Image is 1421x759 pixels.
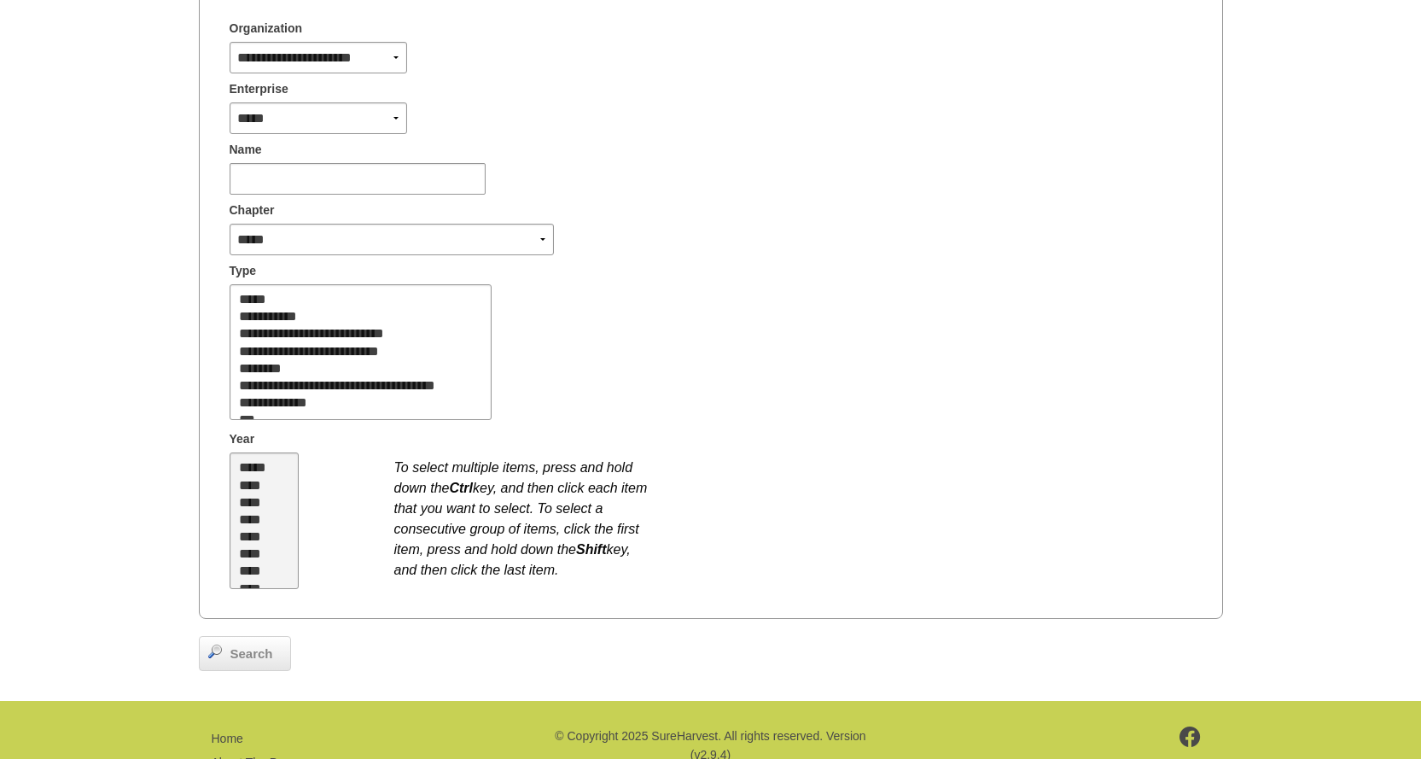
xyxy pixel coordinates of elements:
[230,141,262,159] span: Name
[576,542,607,557] b: Shift
[222,645,282,664] span: Search
[212,732,243,745] a: Home
[230,80,288,98] span: Enterprise
[230,262,257,280] span: Type
[230,430,255,448] span: Year
[230,201,275,219] span: Chapter
[449,481,473,495] b: Ctrl
[394,449,650,581] div: To select multiple items, press and hold down the key, and then click each item that you want to ...
[1179,727,1201,747] img: footer-facebook.png
[208,645,222,658] img: magnifier.png
[199,636,291,672] a: Search
[230,20,303,38] span: Organization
